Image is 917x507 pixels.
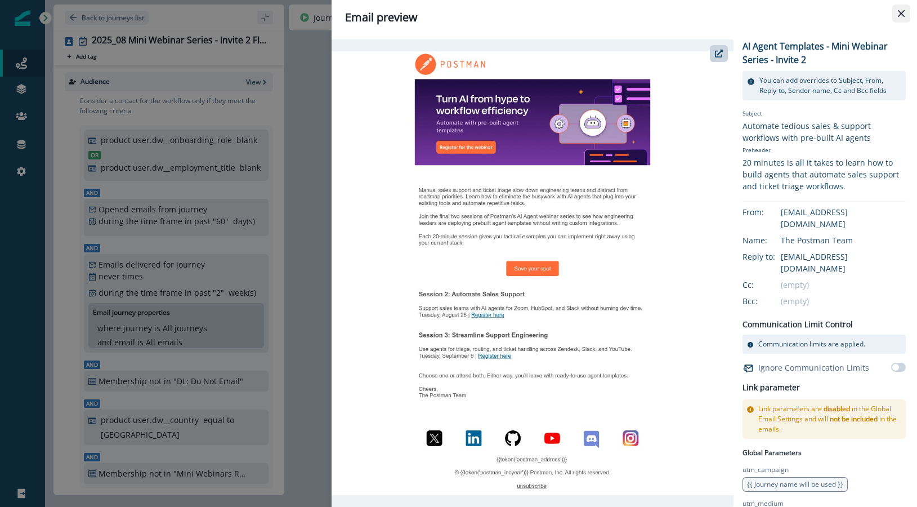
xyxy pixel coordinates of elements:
[781,234,906,246] div: The Postman Team
[781,279,906,291] div: (empty)
[781,206,906,230] div: [EMAIL_ADDRESS][DOMAIN_NAME]
[742,234,799,246] div: Name:
[824,404,850,413] span: disabled
[781,251,906,274] div: [EMAIL_ADDRESS][DOMAIN_NAME]
[747,479,843,489] span: {{ Journey name will be used }}
[781,295,906,307] div: (empty)
[742,381,800,395] h2: Link parameter
[742,446,802,458] p: Global Parameters
[742,39,906,66] p: AI Agent Templates - Mini Webinar Series - Invite 2
[742,251,799,263] div: Reply to:
[742,120,906,144] div: Automate tedious sales & support workflows with pre-built AI agents
[345,9,903,26] div: Email preview
[742,465,789,475] p: utm_campaign
[742,109,906,120] p: Subject
[830,414,878,424] span: not be included
[332,51,733,495] img: email asset unavailable
[742,144,906,157] p: Preheader
[742,206,799,218] div: From:
[742,157,906,192] div: 20 minutes is all it takes to learn how to build agents that automate sales support and ticket tr...
[742,295,799,307] div: Bcc:
[742,279,799,291] div: Cc:
[758,404,901,434] p: Link parameters are in the Global Email Settings and will in the emails.
[759,75,901,96] p: You can add overrides to Subject, From, Reply-to, Sender name, Cc and Bcc fields
[892,5,910,23] button: Close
